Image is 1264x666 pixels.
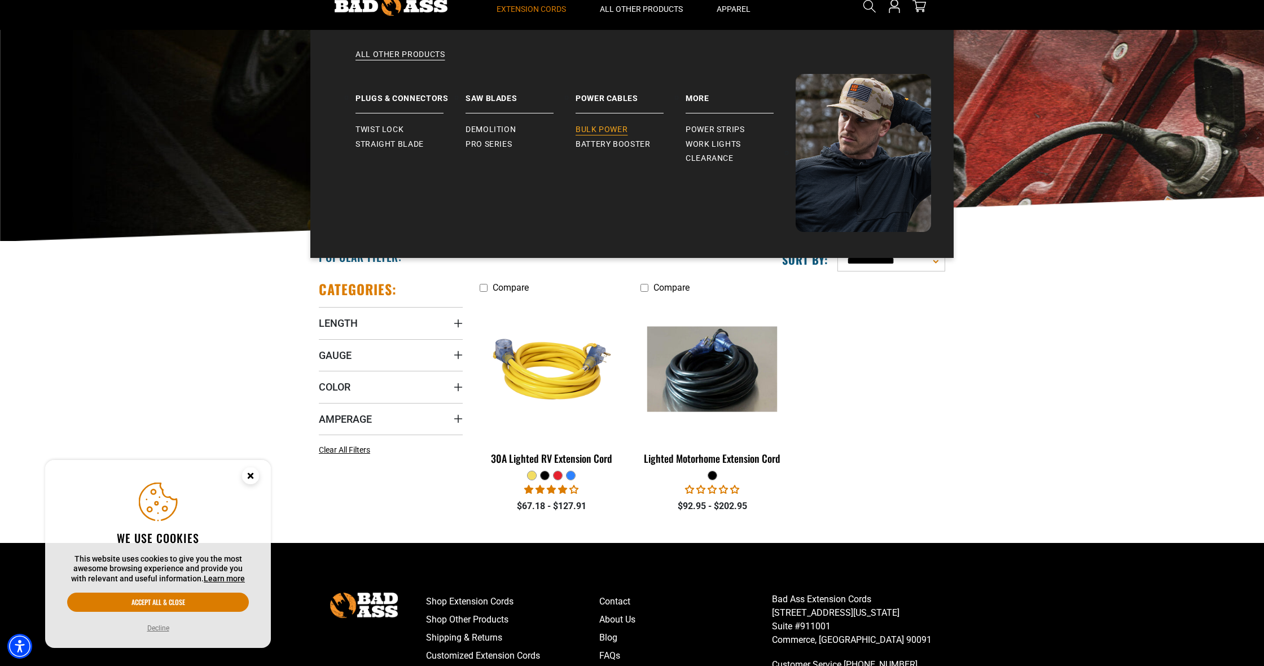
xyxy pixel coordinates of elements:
[319,281,397,298] h2: Categories:
[640,499,784,513] div: $92.95 - $202.95
[640,453,784,463] div: Lighted Motorhome Extension Cord
[333,49,931,74] a: All Other Products
[686,125,745,135] span: Power Strips
[782,252,828,267] label: Sort by:
[319,444,375,456] a: Clear All Filters
[67,554,249,584] p: This website uses cookies to give you the most awesome browsing experience and provide you with r...
[599,629,773,647] a: Blog
[686,151,796,166] a: Clearance
[319,380,350,393] span: Color
[576,139,651,150] span: Battery Booster
[600,4,683,14] span: All Other Products
[576,125,627,135] span: Bulk Power
[466,139,512,150] span: Pro Series
[466,125,516,135] span: Demolition
[493,282,529,293] span: Compare
[686,122,796,137] a: Power Strips
[330,593,398,618] img: Bad Ass Extension Cords
[67,593,249,612] button: Accept all & close
[466,122,576,137] a: Demolition
[319,403,463,435] summary: Amperage
[481,304,623,434] img: yellow
[480,499,624,513] div: $67.18 - $127.91
[576,122,686,137] a: Bulk Power
[319,249,402,264] h2: Popular Filter:
[524,484,578,495] span: 4.11 stars
[204,574,245,583] a: This website uses cookies to give you the most awesome browsing experience and provide you with r...
[426,647,599,665] a: Customized Extension Cords
[717,4,750,14] span: Apparel
[599,593,773,611] a: Contact
[685,484,739,495] span: 0.00 stars
[355,139,424,150] span: Straight Blade
[576,74,686,113] a: Power Cables
[144,623,173,634] button: Decline
[576,137,686,152] a: Battery Booster
[686,139,741,150] span: Work Lights
[319,317,358,330] span: Length
[466,137,576,152] a: Pro Series
[480,299,624,470] a: yellow 30A Lighted RV Extension Cord
[641,327,783,412] img: black
[355,137,466,152] a: Straight Blade
[480,453,624,463] div: 30A Lighted RV Extension Cord
[686,154,734,164] span: Clearance
[355,122,466,137] a: Twist Lock
[796,74,931,232] img: Bad Ass Extension Cords
[653,282,690,293] span: Compare
[640,299,784,470] a: black Lighted Motorhome Extension Cord
[319,413,372,426] span: Amperage
[426,593,599,611] a: Shop Extension Cords
[355,125,403,135] span: Twist Lock
[319,371,463,402] summary: Color
[599,611,773,629] a: About Us
[45,460,271,649] aside: Cookie Consent
[230,460,271,495] button: Close this option
[686,74,796,113] a: Battery Booster More Power Strips
[319,349,352,362] span: Gauge
[466,74,576,113] a: Saw Blades
[772,593,945,647] p: Bad Ass Extension Cords [STREET_ADDRESS][US_STATE] Suite #911001 Commerce, [GEOGRAPHIC_DATA] 90091
[426,611,599,629] a: Shop Other Products
[67,531,249,545] h2: We use cookies
[686,137,796,152] a: Work Lights
[7,634,32,659] div: Accessibility Menu
[355,74,466,113] a: Plugs & Connectors
[319,307,463,339] summary: Length
[426,629,599,647] a: Shipping & Returns
[599,647,773,665] a: FAQs
[319,445,370,454] span: Clear All Filters
[497,4,566,14] span: Extension Cords
[319,339,463,371] summary: Gauge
